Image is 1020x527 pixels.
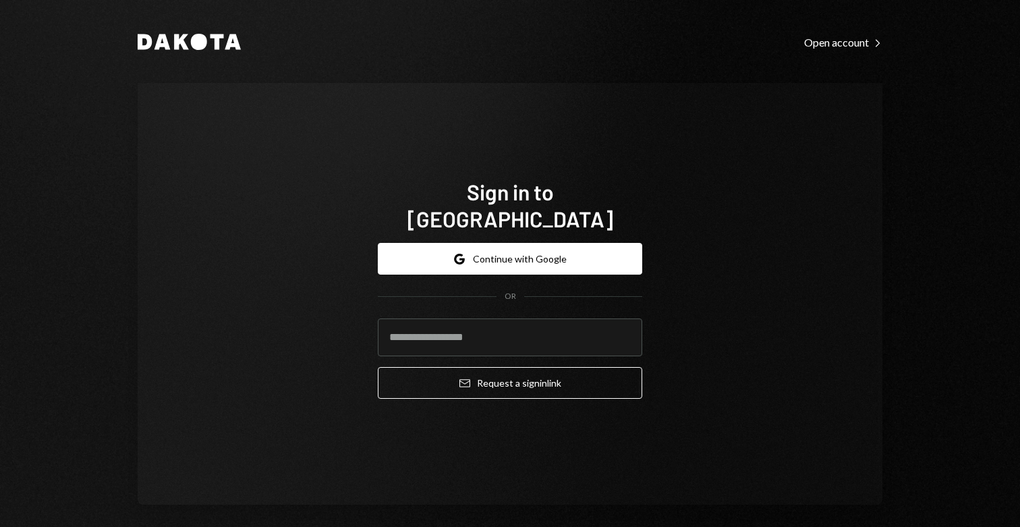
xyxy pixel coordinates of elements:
button: Continue with Google [378,243,642,275]
div: OR [505,291,516,302]
a: Open account [804,34,882,49]
h1: Sign in to [GEOGRAPHIC_DATA] [378,178,642,232]
button: Request a signinlink [378,367,642,399]
div: Open account [804,36,882,49]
